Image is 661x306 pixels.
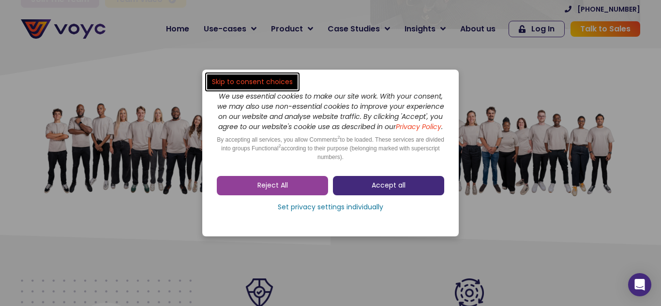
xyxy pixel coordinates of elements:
[207,74,298,89] a: Skip to consent choices
[333,176,444,195] a: Accept all
[217,136,444,160] span: By accepting all services, you allow Comments to be loaded. These services are divided into group...
[338,135,340,140] sup: 2
[217,91,444,131] i: We use essential cookies to make our site work. With your consent, we may also use non-essential ...
[217,176,328,195] a: Reject All
[257,181,288,190] span: Reject All
[278,144,281,148] sup: 2
[396,122,441,131] a: Privacy Policy
[278,203,383,212] span: Set privacy settings individually
[217,200,444,215] a: Set privacy settings individually
[372,181,406,190] span: Accept all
